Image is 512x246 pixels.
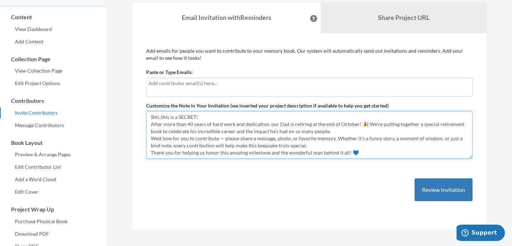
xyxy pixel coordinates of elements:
h3: Book Layout [0,140,107,146]
h3: Collection Page [0,56,107,62]
iframe: Opens a widget where you can chat to one of our agents [457,225,505,242]
p: Add emails for people you want to contribute to your memory book. Our system will automatically s... [146,47,473,62]
button: Review Invitation [415,178,473,201]
label: Customize the Note in Your Invitation (we inserted your project description if available to help ... [146,102,389,109]
label: Paste or Type Emails: [146,69,193,76]
h3: Content [0,14,107,20]
h3: Contributors [0,98,107,104]
strong: Email Invitation with Reminders [182,14,271,21]
input: Add contributor email(s) here... [149,79,470,87]
b: Share Project URL [378,14,430,21]
textarea: After more than 40 years of hard work and dedication, our Dad is retiring at the end of October! ... [146,111,473,159]
h3: Project Wrap Up [0,206,107,213]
